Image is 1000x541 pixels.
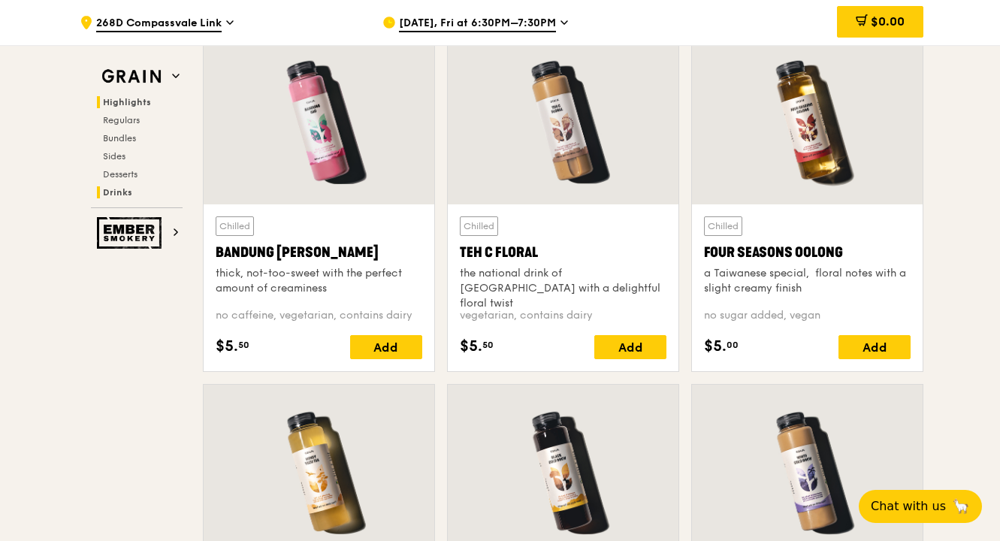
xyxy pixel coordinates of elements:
[216,335,238,358] span: $5.
[216,308,422,323] div: no caffeine, vegetarian, contains dairy
[103,97,151,107] span: Highlights
[594,335,666,359] div: Add
[460,216,498,236] div: Chilled
[727,339,739,351] span: 00
[460,308,666,323] div: vegetarian, contains dairy
[399,16,556,32] span: [DATE], Fri at 6:30PM–7:30PM
[97,63,166,90] img: Grain web logo
[216,216,254,236] div: Chilled
[350,335,422,359] div: Add
[838,335,911,359] div: Add
[859,490,982,523] button: Chat with us🦙
[460,242,666,263] div: Teh C Floral
[704,242,911,263] div: Four Seasons Oolong
[460,266,666,311] div: the national drink of [GEOGRAPHIC_DATA] with a delightful floral twist
[482,339,494,351] span: 50
[96,16,222,32] span: 268D Compassvale Link
[103,115,140,125] span: Regulars
[103,151,125,162] span: Sides
[952,497,970,515] span: 🦙
[460,335,482,358] span: $5.
[238,339,249,351] span: 50
[871,497,946,515] span: Chat with us
[704,266,911,296] div: a Taiwanese special, floral notes with a slight creamy finish
[216,266,422,296] div: thick, not-too-sweet with the perfect amount of creaminess
[871,14,905,29] span: $0.00
[103,187,132,198] span: Drinks
[103,169,137,180] span: Desserts
[216,242,422,263] div: Bandung [PERSON_NAME]
[704,216,742,236] div: Chilled
[704,335,727,358] span: $5.
[103,133,136,144] span: Bundles
[704,308,911,323] div: no sugar added, vegan
[97,217,166,249] img: Ember Smokery web logo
